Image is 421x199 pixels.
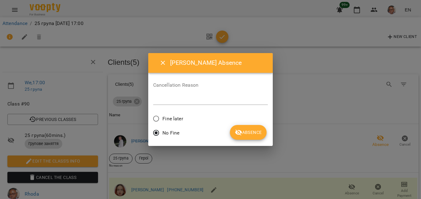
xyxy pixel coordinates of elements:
button: Close [156,56,170,70]
button: Absence [230,125,267,140]
label: Cancellation Reason [153,83,268,88]
h6: [PERSON_NAME] Absence [170,58,265,68]
span: No Fine [162,129,179,137]
span: Fine later [162,115,183,122]
span: Absence [235,129,262,136]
